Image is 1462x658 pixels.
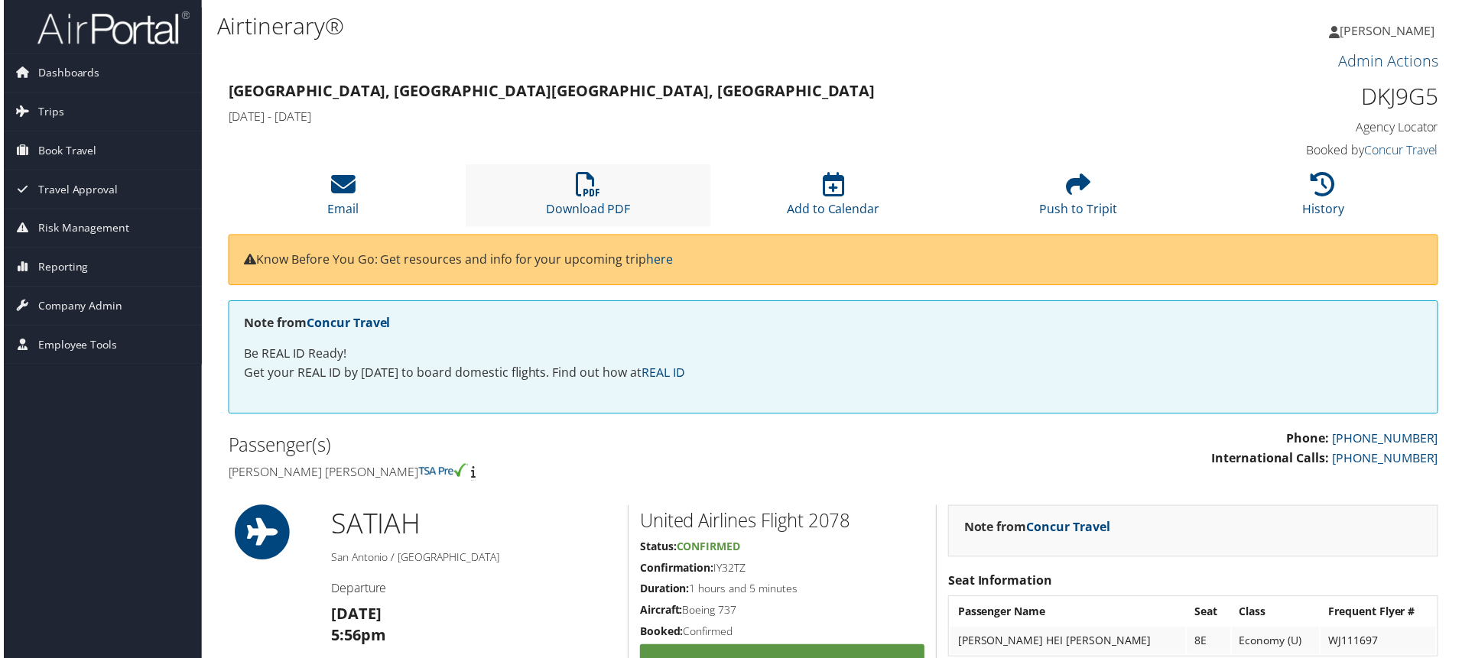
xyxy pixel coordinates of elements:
h5: Boeing 737 [639,605,925,621]
a: [PHONE_NUMBER] [1335,452,1441,468]
a: Concur Travel [304,316,388,332]
h5: Confirmed [639,627,925,642]
th: Seat [1189,601,1232,628]
strong: Aircraft: [639,605,682,620]
span: Trips [34,93,60,131]
span: Employee Tools [34,327,114,365]
th: Class [1234,601,1322,628]
span: Book Travel [34,132,93,170]
strong: Booked: [639,627,683,641]
a: Concur Travel [1028,521,1112,538]
strong: Phone: [1289,432,1332,449]
span: Reporting [34,249,85,287]
a: Admin Actions [1341,50,1441,71]
span: Travel Approval [34,171,115,209]
h4: [PERSON_NAME] [PERSON_NAME] [226,465,822,482]
h1: DKJ9G5 [1155,81,1441,113]
h1: SAT IAH [329,507,616,546]
span: Confirmed [676,542,740,556]
img: tsa-precheck.png [417,465,466,479]
a: Add to Calendar [787,181,880,218]
th: Passenger Name [951,601,1187,628]
p: Know Before You Go: Get resources and info for your upcoming trip [242,251,1425,271]
strong: Duration: [639,584,689,598]
h4: Agency Locator [1155,119,1441,136]
h4: Booked by [1155,142,1441,159]
strong: Note from [965,521,1112,538]
td: Economy (U) [1234,630,1322,657]
strong: 5:56pm [329,627,384,648]
h5: 1 hours and 5 minutes [639,584,925,599]
td: WJ111697 [1324,630,1439,657]
h1: Airtinerary® [214,10,1040,42]
strong: [GEOGRAPHIC_DATA], [GEOGRAPHIC_DATA] [GEOGRAPHIC_DATA], [GEOGRAPHIC_DATA] [226,81,876,102]
img: airportal-logo.png [34,10,187,46]
td: 8E [1189,630,1232,657]
a: Download PDF [545,181,630,218]
a: [PERSON_NAME] [1332,8,1453,53]
h4: [DATE] - [DATE] [226,109,1132,125]
a: Push to Tripit [1041,181,1119,218]
th: Frequent Flyer # [1324,601,1439,628]
h2: Passenger(s) [226,434,822,460]
a: Concur Travel [1367,142,1441,159]
strong: Status: [639,542,676,556]
td: [PERSON_NAME] HEI [PERSON_NAME] [951,630,1187,657]
h2: United Airlines Flight 2078 [639,511,925,536]
a: REAL ID [641,366,684,383]
span: Risk Management [34,210,126,248]
strong: Confirmation: [639,563,713,578]
strong: [DATE] [329,606,379,627]
strong: International Calls: [1213,452,1332,468]
span: [PERSON_NAME] [1343,22,1438,39]
h5: San Antonio / [GEOGRAPHIC_DATA] [329,553,616,568]
a: History [1305,181,1347,218]
a: here [645,252,672,269]
h4: Departure [329,582,616,599]
p: Be REAL ID Ready! Get your REAL ID by [DATE] to board domestic flights. Find out how at [242,345,1425,384]
span: Company Admin [34,288,119,326]
strong: Seat Information [949,575,1054,592]
h5: IY32TZ [639,563,925,579]
a: Email [326,181,357,218]
a: [PHONE_NUMBER] [1335,432,1441,449]
strong: Note from [242,316,388,332]
span: Dashboards [34,54,96,92]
